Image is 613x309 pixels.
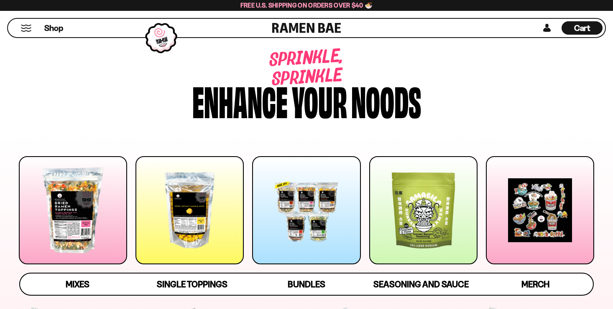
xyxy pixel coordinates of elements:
[20,25,32,32] button: Mobile Menu Trigger
[292,80,347,120] div: your
[373,279,468,289] span: Seasoning and Sauce
[478,274,593,295] a: Merch
[192,80,288,120] div: Enhance
[44,23,63,34] span: Shop
[157,279,227,289] span: Single Toppings
[20,274,135,295] a: Mixes
[364,274,478,295] a: Seasoning and Sauce
[521,279,549,289] span: Merch
[66,279,89,289] span: Mixes
[44,21,63,35] a: Shop
[562,19,603,37] a: Cart
[240,1,373,9] span: Free U.S. Shipping on Orders over $40 🍜
[574,23,590,33] span: Cart
[249,274,364,295] a: Bundles
[135,274,249,295] a: Single Toppings
[351,80,421,120] div: noods
[288,279,325,289] span: Bundles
